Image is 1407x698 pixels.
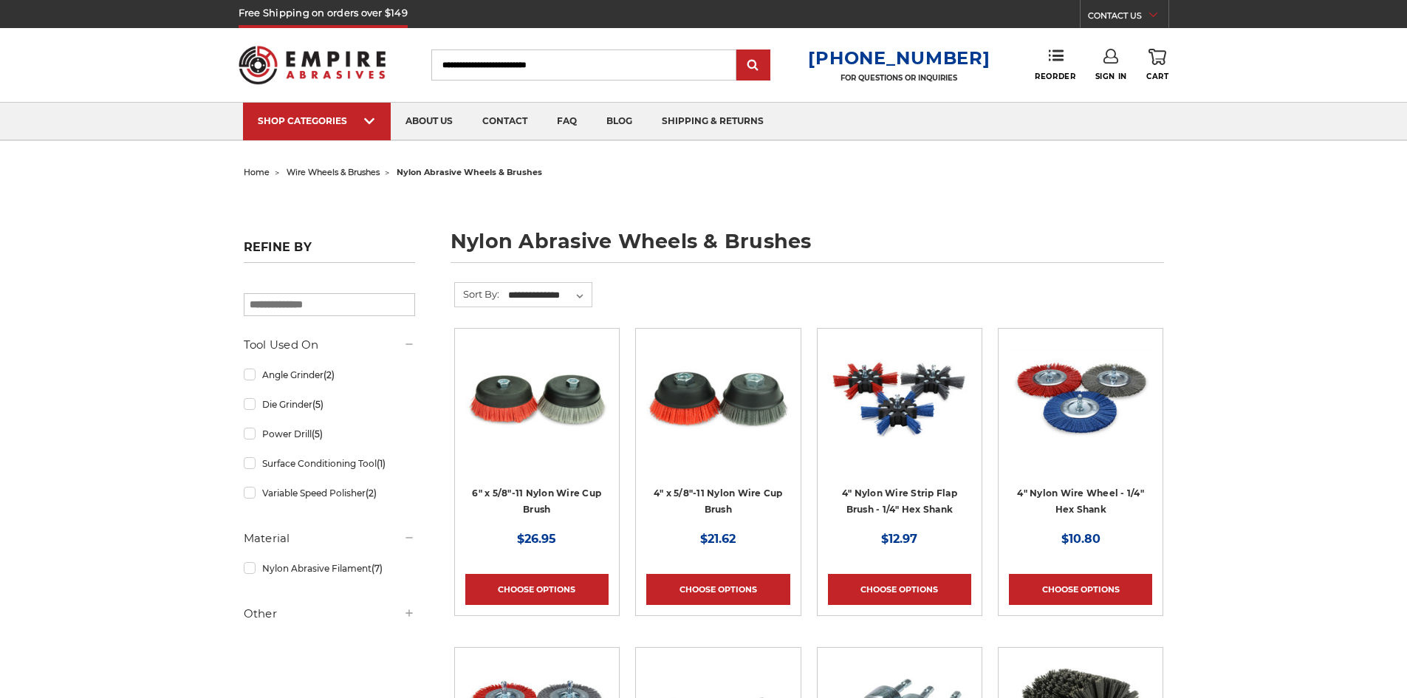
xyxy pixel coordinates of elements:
[808,47,990,69] a: [PHONE_NUMBER]
[1035,72,1075,81] span: Reorder
[244,451,415,476] a: Surface Conditioning Tool(1)
[828,339,971,528] a: 4 inch strip flap brush
[244,391,415,417] a: Die Grinder(5)
[312,428,323,439] span: (5)
[1088,7,1168,28] a: CONTACT US
[372,563,383,574] span: (7)
[1035,49,1075,81] a: Reorder
[1009,574,1152,605] a: Choose Options
[244,605,415,623] h5: Other
[391,103,468,140] a: about us
[312,399,323,410] span: (5)
[739,51,768,81] input: Submit
[455,283,499,305] label: Sort By:
[1009,339,1152,457] img: 4 inch nylon wire wheel for drill
[397,167,542,177] span: nylon abrasive wheels & brushes
[646,574,790,605] a: Choose Options
[592,103,647,140] a: blog
[287,167,380,177] a: wire wheels & brushes
[244,240,415,263] h5: Refine by
[828,574,971,605] a: Choose Options
[828,339,971,457] img: 4 inch strip flap brush
[1146,72,1168,81] span: Cart
[542,103,592,140] a: faq
[1009,339,1152,528] a: 4 inch nylon wire wheel for drill
[646,339,790,528] a: 4" x 5/8"-11 Nylon Wire Cup Brushes
[646,339,790,457] img: 4" x 5/8"-11 Nylon Wire Cup Brushes
[647,103,778,140] a: shipping & returns
[1146,49,1168,81] a: Cart
[465,339,609,528] a: 6" x 5/8"-11 Nylon Wire Wheel Cup Brushes
[1061,532,1100,546] span: $10.80
[366,487,377,499] span: (2)
[244,362,415,388] a: Angle Grinder(2)
[465,574,609,605] a: Choose Options
[244,421,415,447] a: Power Drill(5)
[700,532,736,546] span: $21.62
[244,480,415,506] a: Variable Speed Polisher(2)
[258,115,376,126] div: SHOP CATEGORIES
[451,231,1164,263] h1: nylon abrasive wheels & brushes
[377,458,386,469] span: (1)
[244,555,415,581] a: Nylon Abrasive Filament(7)
[468,103,542,140] a: contact
[244,530,415,547] h5: Material
[506,284,592,307] select: Sort By:
[1095,72,1127,81] span: Sign In
[323,369,335,380] span: (2)
[244,167,270,177] a: home
[239,36,386,94] img: Empire Abrasives
[517,532,556,546] span: $26.95
[808,73,990,83] p: FOR QUESTIONS OR INQUIRIES
[881,532,917,546] span: $12.97
[465,339,609,457] img: 6" x 5/8"-11 Nylon Wire Wheel Cup Brushes
[244,336,415,354] h5: Tool Used On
